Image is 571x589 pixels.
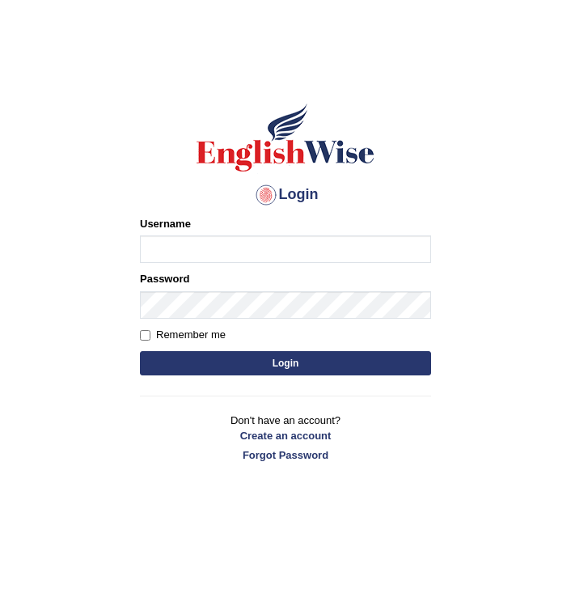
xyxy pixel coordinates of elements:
input: Remember me [140,330,150,341]
label: Remember me [140,327,226,343]
a: Forgot Password [140,447,431,463]
label: Username [140,216,191,231]
button: Login [140,351,431,375]
a: Create an account [140,428,431,443]
label: Password [140,271,189,286]
img: Logo of English Wise sign in for intelligent practice with AI [193,101,378,174]
h4: Login [140,182,431,208]
p: Don't have an account? [140,413,431,463]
